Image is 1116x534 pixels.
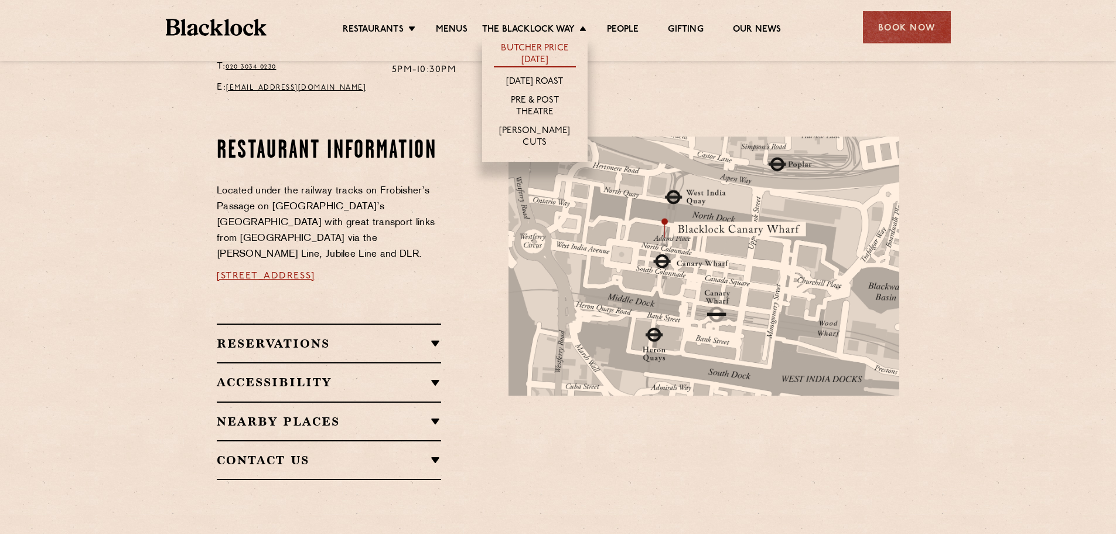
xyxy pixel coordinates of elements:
[217,414,441,428] h2: Nearby Places
[482,24,575,37] a: The Blacklock Way
[217,137,441,166] h2: Restaurant Information
[217,375,441,389] h2: Accessibility
[217,271,315,281] a: [STREET_ADDRESS]
[217,80,374,96] p: E:
[226,63,277,70] a: 020 3034 0230
[773,371,937,481] img: svg%3E
[494,125,576,150] a: [PERSON_NAME] Cuts
[668,24,703,37] a: Gifting
[506,76,563,89] a: [DATE] Roast
[217,59,374,74] p: T:
[217,186,435,259] span: Located under the railway tracks on Frobisher’s Passage on [GEOGRAPHIC_DATA]’s [GEOGRAPHIC_DATA] ...
[217,336,441,351] h2: Reservations
[494,43,576,67] a: Butcher Price [DATE]
[733,24,781,37] a: Our News
[863,11,951,43] div: Book Now
[436,24,467,37] a: Menus
[494,95,576,120] a: Pre & Post Theatre
[226,84,366,91] a: [EMAIL_ADDRESS][DOMAIN_NAME]
[392,63,458,78] p: 5pm-10:30pm
[166,19,267,36] img: BL_Textured_Logo-footer-cropped.svg
[343,24,404,37] a: Restaurants
[217,453,441,467] h2: Contact Us
[607,24,639,37] a: People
